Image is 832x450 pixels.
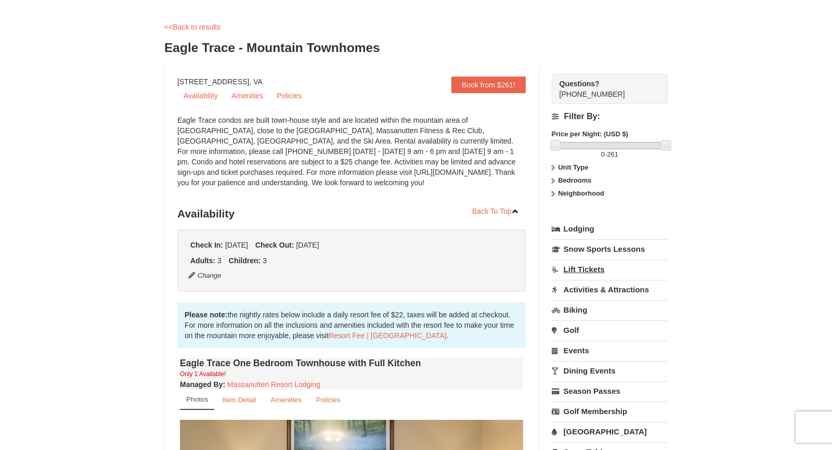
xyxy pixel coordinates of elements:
[270,396,302,404] small: Amenities
[177,203,526,224] h3: Availability
[552,220,668,238] a: Lodging
[190,241,223,249] strong: Check In:
[225,241,248,249] span: [DATE]
[607,150,618,158] span: 261
[552,280,668,299] a: Activities & Attractions
[255,241,294,249] strong: Check Out:
[316,396,341,404] small: Policies
[552,341,668,360] a: Events
[552,320,668,340] a: Golf
[552,402,668,421] a: Golf Membership
[552,239,668,259] a: Snow Sports Lessons
[164,37,668,58] h3: Eagle Trace - Mountain Townhomes
[270,88,308,104] a: Policies
[264,390,308,410] a: Amenities
[558,176,591,184] strong: Bedrooms
[451,76,526,93] a: Book from $261!
[552,361,668,380] a: Dining Events
[180,380,223,389] span: Managed By
[552,149,668,160] label: -
[222,396,256,404] small: Item Detail
[329,331,446,340] a: Resort Fee | [GEOGRAPHIC_DATA]
[177,115,526,198] div: Eagle Trace condos are built town-house style and are located within the mountain area of [GEOGRA...
[560,80,600,88] strong: Questions?
[177,302,526,348] div: the nightly rates below include a daily resort fee of $22, taxes will be added at checkout. For m...
[177,88,224,104] a: Availability
[229,256,261,265] strong: Children:
[186,395,208,403] small: Photos
[190,256,215,265] strong: Adults:
[558,189,604,197] strong: Neighborhood
[552,112,668,121] h4: Filter By:
[185,311,227,319] strong: Please note:
[558,163,588,171] strong: Unit Type
[180,390,214,410] a: Photos
[263,256,267,265] span: 3
[552,260,668,279] a: Lift Tickets
[465,203,526,219] a: Back To Top
[164,23,220,31] a: <<Back to results
[552,381,668,401] a: Season Passes
[601,150,605,158] span: 0
[180,370,226,378] small: Only 1 Available!
[215,390,263,410] a: Item Detail
[552,300,668,319] a: Biking
[188,270,222,281] button: Change
[227,380,320,389] a: Massanutten Resort Lodging
[225,88,269,104] a: Amenities
[309,390,347,410] a: Policies
[552,422,668,441] a: [GEOGRAPHIC_DATA]
[296,241,319,249] span: [DATE]
[180,358,523,368] h4: Eagle Trace One Bedroom Townhouse with Full Kitchen
[552,130,628,138] strong: Price per Night: (USD $)
[217,256,222,265] span: 3
[180,380,225,389] strong: :
[560,79,649,98] span: [PHONE_NUMBER]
